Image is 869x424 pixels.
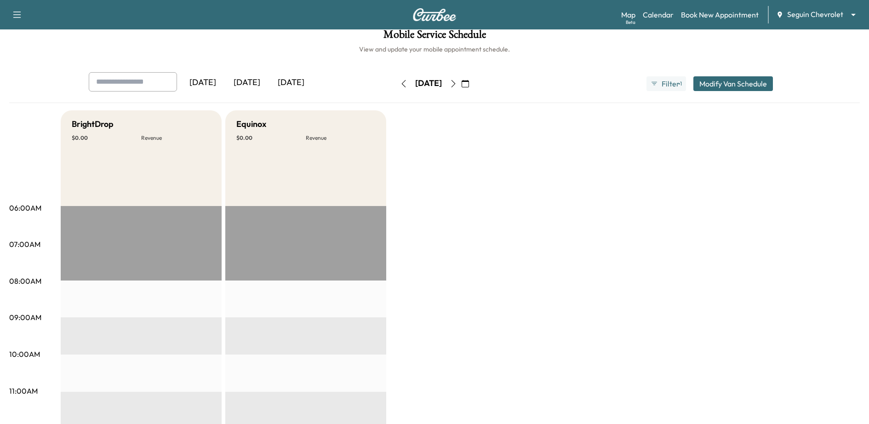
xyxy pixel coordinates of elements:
div: [DATE] [269,72,313,93]
div: [DATE] [415,78,442,89]
span: 1 [680,80,682,87]
p: 11:00AM [9,385,38,396]
a: Calendar [643,9,674,20]
div: [DATE] [225,72,269,93]
h5: Equinox [236,118,266,131]
span: Seguin Chevrolet [787,9,843,20]
span: Filter [662,78,678,89]
p: Revenue [306,134,375,142]
a: Book New Appointment [681,9,759,20]
button: Modify Van Schedule [693,76,773,91]
a: MapBeta [621,9,635,20]
span: ● [678,81,680,86]
p: 06:00AM [9,202,41,213]
p: $ 0.00 [72,134,141,142]
img: Curbee Logo [412,8,457,21]
h1: Mobile Service Schedule [9,29,860,45]
p: $ 0.00 [236,134,306,142]
p: Revenue [141,134,211,142]
h5: BrightDrop [72,118,114,131]
div: Beta [626,19,635,26]
h6: View and update your mobile appointment schedule. [9,45,860,54]
p: 09:00AM [9,312,41,323]
button: Filter●1 [646,76,686,91]
p: 10:00AM [9,349,40,360]
div: [DATE] [181,72,225,93]
p: 08:00AM [9,275,41,286]
p: 07:00AM [9,239,40,250]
